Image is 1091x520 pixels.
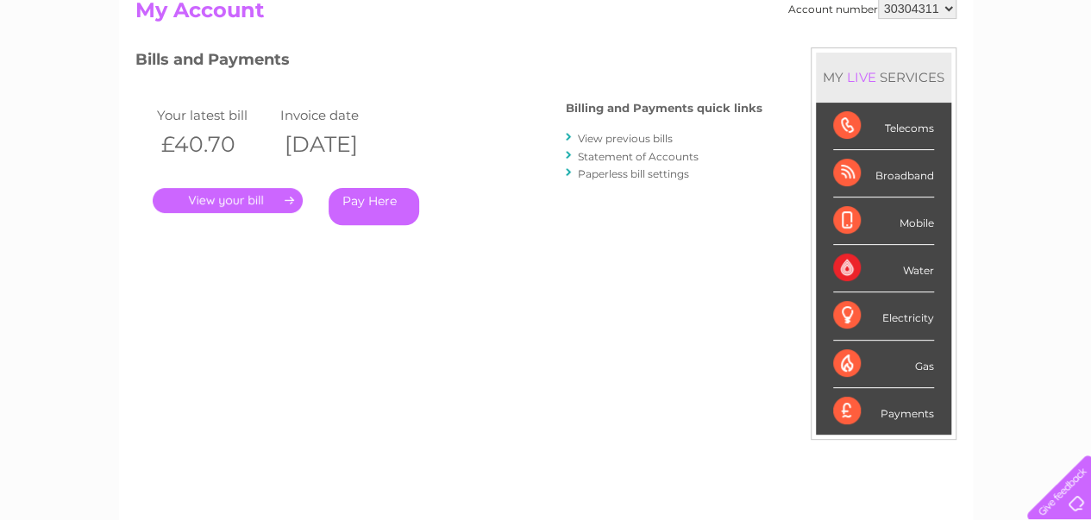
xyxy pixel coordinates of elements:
[329,188,419,225] a: Pay Here
[833,245,934,292] div: Water
[276,127,400,162] th: [DATE]
[38,45,126,97] img: logo.png
[833,341,934,388] div: Gas
[833,292,934,340] div: Electricity
[843,69,880,85] div: LIVE
[831,73,868,86] a: Energy
[578,132,673,145] a: View previous bills
[578,150,699,163] a: Statement of Accounts
[879,73,931,86] a: Telecoms
[833,388,934,435] div: Payments
[135,47,762,78] h3: Bills and Payments
[816,53,951,102] div: MY SERVICES
[578,167,689,180] a: Paperless bill settings
[787,73,820,86] a: Water
[566,102,762,115] h4: Billing and Payments quick links
[153,188,303,213] a: .
[139,9,954,84] div: Clear Business is a trading name of Verastar Limited (registered in [GEOGRAPHIC_DATA] No. 3667643...
[276,103,400,127] td: Invoice date
[153,103,277,127] td: Your latest bill
[766,9,885,30] a: 0333 014 3131
[976,73,1019,86] a: Contact
[153,127,277,162] th: £40.70
[1034,73,1075,86] a: Log out
[833,150,934,197] div: Broadband
[833,197,934,245] div: Mobile
[941,73,966,86] a: Blog
[833,103,934,150] div: Telecoms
